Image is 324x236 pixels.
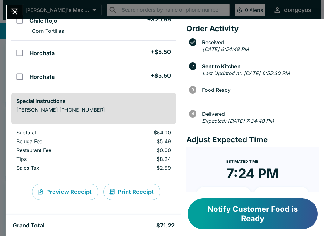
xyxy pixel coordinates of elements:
[109,138,171,145] p: $5.49
[109,165,171,171] p: $2.59
[109,129,171,136] p: $54.90
[186,24,319,33] h4: Order Activity
[7,5,23,19] button: Close
[16,107,171,113] p: [PERSON_NAME] [PHONE_NUMBER]
[202,46,249,52] em: [DATE] 6:54:48 PM
[16,165,99,171] p: Sales Tax
[151,72,171,80] h5: + $5.50
[188,198,318,229] button: Notify Customer Food is Ready
[202,70,290,76] em: Last Updated at: [DATE] 6:55:30 PM
[186,135,319,145] h4: Adjust Expected Time
[109,156,171,162] p: $8.24
[103,184,160,200] button: Print Receipt
[202,118,274,124] em: Expected: [DATE] 7:24:48 PM
[29,73,55,81] h5: Horchata
[32,184,98,200] button: Preview Receipt
[151,48,171,56] h5: + $5.50
[191,87,194,92] text: 3
[109,147,171,153] p: $0.00
[196,187,252,203] button: + 10
[29,17,57,25] h5: Chile Rojo
[16,156,99,162] p: Tips
[226,165,279,182] time: 7:24 PM
[32,28,64,34] p: Corn Tortillas
[191,64,194,69] text: 2
[191,111,194,116] text: 4
[199,111,319,117] span: Delivered
[199,87,319,93] span: Food Ready
[16,98,171,104] h6: Special Instructions
[199,63,319,69] span: Sent to Kitchen
[16,129,99,136] p: Subtotal
[29,50,55,57] h5: Horchata
[16,147,99,153] p: Restaurant Fee
[16,138,99,145] p: Beluga Fee
[147,16,171,23] h5: + $20.95
[199,39,319,45] span: Received
[254,187,309,203] button: + 20
[226,159,258,164] span: Estimated Time
[156,222,175,229] h5: $71.22
[11,129,176,174] table: orders table
[13,222,45,229] h5: Grand Total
